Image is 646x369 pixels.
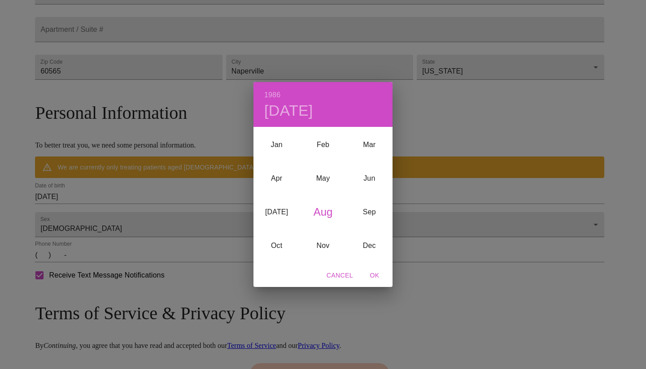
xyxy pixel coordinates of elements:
[364,270,385,281] span: OK
[264,101,313,120] button: [DATE]
[253,161,300,195] div: Apr
[323,267,357,284] button: Cancel
[346,128,393,161] div: Mar
[346,195,393,229] div: Sep
[300,229,346,262] div: Nov
[346,161,393,195] div: Jun
[253,195,300,229] div: [DATE]
[346,229,393,262] div: Dec
[327,270,353,281] span: Cancel
[300,128,346,161] div: Feb
[253,128,300,161] div: Jan
[300,161,346,195] div: May
[264,89,280,101] button: 1986
[300,195,346,229] div: Aug
[253,229,300,262] div: Oct
[360,267,389,284] button: OK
